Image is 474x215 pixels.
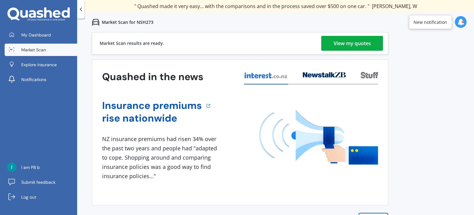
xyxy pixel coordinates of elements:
span: Notifications [21,76,46,83]
span: Log out [21,194,36,200]
a: Notifications [5,73,77,86]
div: View my quotes [334,36,371,51]
h3: Quashed in the news [102,71,203,83]
a: My Dashboard [5,29,77,41]
span: Market Scan [21,47,46,53]
a: Explore insurance [5,58,77,71]
a: Log out [5,191,77,203]
span: My Dashboard [21,32,51,38]
span: Submit feedback [21,179,56,185]
div: NZ insurance premiums had risen 34% over the past two years and people had "adapted to cope. Shop... [102,135,219,181]
p: Market Scan for NSH273 [102,19,153,25]
a: Submit feedback [5,176,77,188]
a: I am PB b [5,161,77,174]
span: Explore insurance [21,62,57,68]
a: Insurance premiums [102,99,202,112]
img: car.f15378c7a67c060ca3f3.svg [92,19,99,26]
div: New notification [414,19,447,25]
a: rise nationwide [102,112,202,125]
img: media image [259,110,378,165]
div: Market Scan results are ready. [100,32,164,54]
img: ACg8ocLxLWVGgFcQKvB-d2fw8IkKa3HUj3PX6wUxVtlfz2yGuvTAvw=s96-c [7,162,16,172]
a: Market Scan [5,44,77,56]
span: I am PB b [21,164,40,170]
a: View my quotes [321,36,383,51]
